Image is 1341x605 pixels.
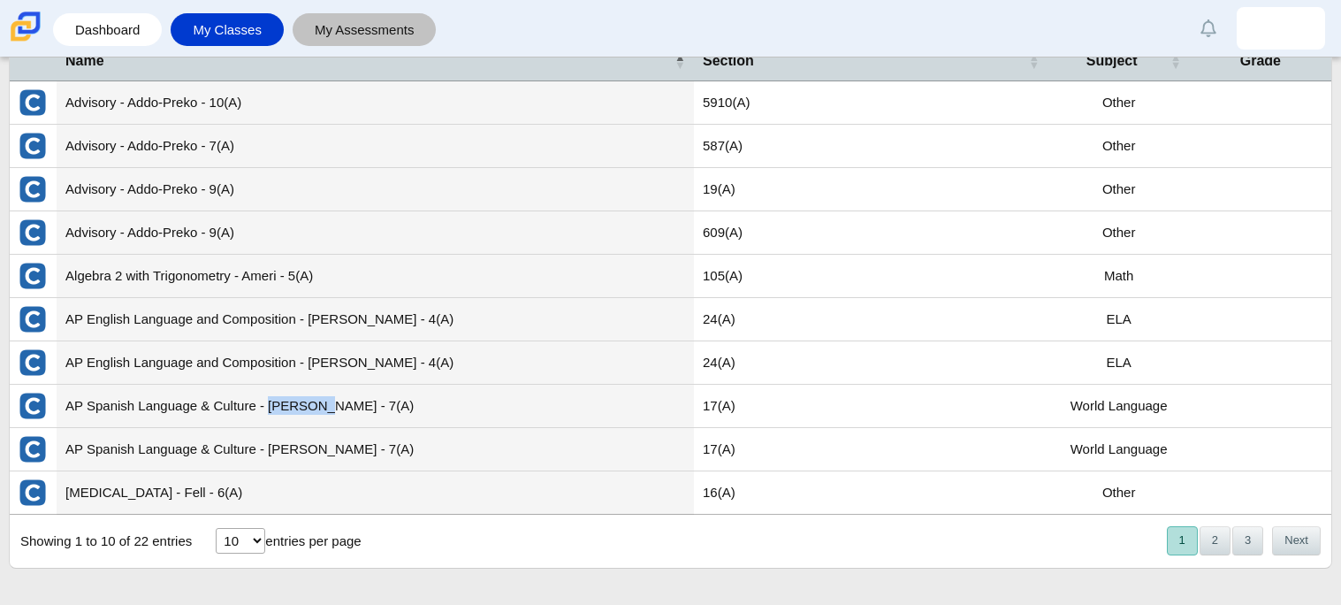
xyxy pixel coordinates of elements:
td: ELA [1048,341,1190,385]
td: AP English Language and Composition - [PERSON_NAME] - 4(A) [57,298,694,341]
td: 17(A) [694,385,1048,428]
span: Section : Activate to sort [1029,52,1040,70]
img: External class connected through Clever [19,305,47,333]
td: 16(A) [694,471,1048,515]
button: 3 [1232,526,1263,555]
img: External class connected through Clever [19,348,47,377]
img: External class connected through Clever [19,479,47,507]
img: External class connected through Clever [19,88,47,117]
td: 5910(A) [694,81,1048,125]
img: Carmen School of Science & Technology [7,8,44,45]
td: Other [1048,471,1190,515]
span: Name : Activate to invert sorting [674,52,685,70]
img: External class connected through Clever [19,392,47,420]
td: 105(A) [694,255,1048,298]
label: entries per page [265,533,361,548]
img: alexia.cortina-tam.uj9mC4 [1267,14,1295,42]
td: AP Spanish Language & Culture - [PERSON_NAME] - 7(A) [57,385,694,428]
span: Grade [1199,51,1322,71]
td: 24(A) [694,298,1048,341]
td: AP Spanish Language & Culture - [PERSON_NAME] - 7(A) [57,428,694,471]
button: 2 [1200,526,1231,555]
span: Section [703,51,1025,71]
span: Subject [1057,51,1167,71]
td: ELA [1048,298,1190,341]
td: [MEDICAL_DATA] - Fell - 6(A) [57,471,694,515]
td: Other [1048,168,1190,211]
a: My Classes [179,13,275,46]
td: Math [1048,255,1190,298]
img: External class connected through Clever [19,262,47,290]
div: Showing 1 to 10 of 22 entries [10,515,192,568]
a: My Assessments [301,13,428,46]
button: 1 [1167,526,1198,555]
td: Other [1048,125,1190,168]
td: Other [1048,211,1190,255]
td: Advisory - Addo-Preko - 9(A) [57,168,694,211]
span: Name [65,51,671,71]
td: 609(A) [694,211,1048,255]
td: Algebra 2 with Trigonometry - Ameri - 5(A) [57,255,694,298]
td: Advisory - Addo-Preko - 10(A) [57,81,694,125]
td: Advisory - Addo-Preko - 9(A) [57,211,694,255]
img: External class connected through Clever [19,175,47,203]
button: Next [1272,526,1321,555]
nav: pagination [1165,526,1321,555]
td: 19(A) [694,168,1048,211]
a: Alerts [1189,9,1228,48]
td: Advisory - Addo-Preko - 7(A) [57,125,694,168]
td: World Language [1048,428,1190,471]
img: External class connected through Clever [19,132,47,160]
td: World Language [1048,385,1190,428]
td: 17(A) [694,428,1048,471]
td: AP English Language and Composition - [PERSON_NAME] - 4(A) [57,341,694,385]
td: Other [1048,81,1190,125]
a: alexia.cortina-tam.uj9mC4 [1237,7,1325,50]
td: 24(A) [694,341,1048,385]
img: External class connected through Clever [19,218,47,247]
img: External class connected through Clever [19,435,47,463]
a: Dashboard [62,13,153,46]
span: Subject : Activate to sort [1170,52,1181,70]
a: Carmen School of Science & Technology [7,33,44,48]
td: 587(A) [694,125,1048,168]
